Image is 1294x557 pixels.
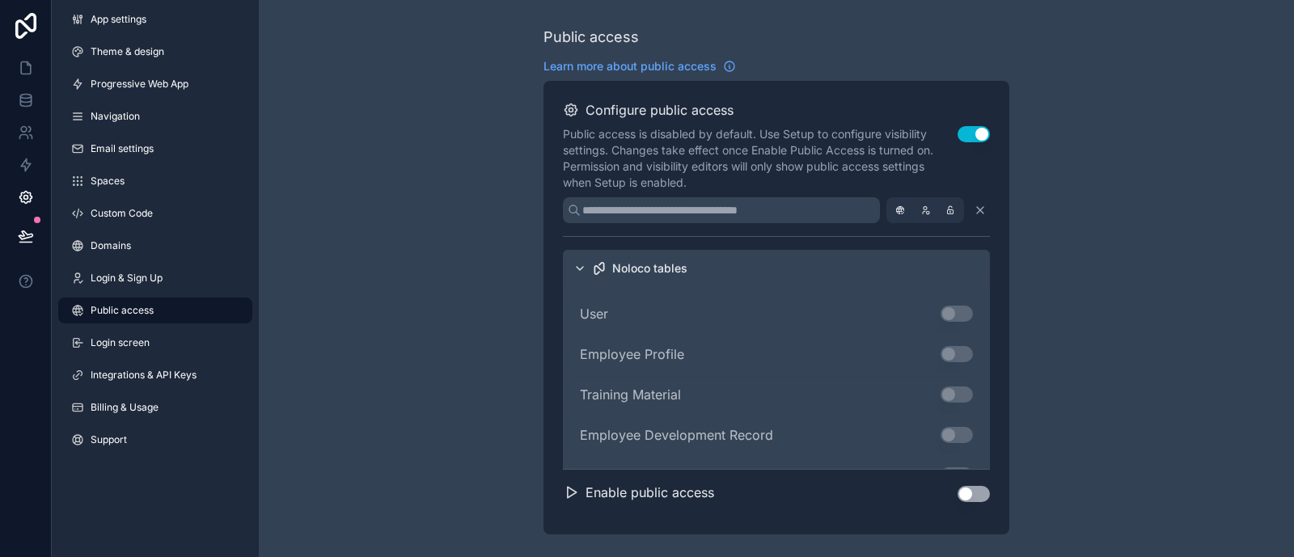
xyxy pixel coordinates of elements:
span: Training Material [580,385,681,404]
div: Noloco tables [563,250,990,287]
a: Employee Profile [573,337,980,371]
span: Learn more about public access [543,58,717,74]
span: Login & Sign Up [91,272,163,285]
a: Domains [58,233,252,259]
span: Support [91,433,127,446]
a: Login & Sign Up [58,265,252,291]
a: Navigation [58,103,252,129]
span: Employee Profile [580,344,684,364]
a: Login screen [58,330,252,356]
a: Integrations & API Keys [58,362,252,388]
a: Learn more about public access [543,58,736,74]
span: Integrations & API Keys [91,369,197,382]
span: User [580,304,608,323]
div: Noloco tables [612,260,687,276]
span: Theme & design [91,45,164,58]
a: Theme & design [58,39,252,65]
span: Login screen [91,336,150,349]
p: Public access is disabled by default. Use Setup to configure visibility settings. Changes take ef... [563,126,945,191]
span: Billing & Usage [91,401,159,414]
h2: Enable public access [586,483,714,502]
a: Employee Development Record [573,418,980,452]
span: Custom Code [91,207,153,220]
a: Training Material [573,378,980,411]
a: App settings [58,6,252,32]
span: Navigation [91,110,140,123]
span: Domains [91,239,131,252]
a: Progressive Web App [58,71,252,97]
span: Public access [91,304,154,317]
a: Support [58,427,252,453]
span: Spaces [91,175,125,188]
a: Spaces [58,168,252,194]
a: Public access [58,297,252,323]
h2: Configure public access [586,100,734,120]
span: Email settings [91,142,154,155]
a: Email settings [58,136,252,162]
div: Public access [543,26,639,49]
a: Custom Code [58,200,252,226]
a: Billing & Usage [58,395,252,420]
span: Employee Development Record [580,425,773,445]
span: Progressive Web App [91,78,188,91]
span: App settings [91,13,146,26]
a: User [573,297,980,331]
